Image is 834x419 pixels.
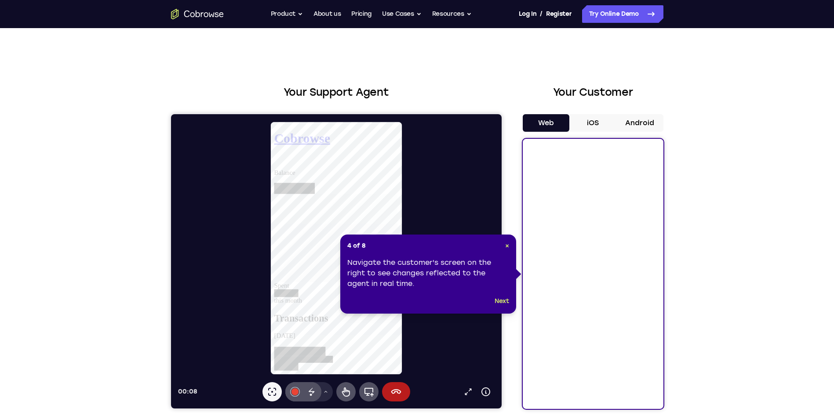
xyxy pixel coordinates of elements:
a: Log In [519,5,536,23]
button: Disappearing ink [131,268,150,287]
a: Go to the home page [171,9,224,19]
a: About us [313,5,341,23]
button: Product [271,5,303,23]
button: Device info [306,269,324,286]
button: iOS [569,114,616,132]
h2: Your Support Agent [171,84,502,100]
button: Full device [188,268,208,287]
button: Next [495,296,509,307]
button: Android [616,114,663,132]
button: End session [211,268,239,287]
a: Pricing [351,5,371,23]
button: Laser pointer [91,268,111,287]
button: Web [523,114,570,132]
a: Try Online Demo [582,5,663,23]
span: / [540,9,543,19]
iframe: Agent [171,114,502,408]
button: Resources [432,5,472,23]
a: Popout [288,269,306,286]
button: Drawing tools menu [148,268,162,287]
button: Remote control [165,268,185,287]
h2: Your Customer [523,84,663,100]
span: × [505,242,509,249]
button: Annotations color [114,268,134,287]
a: Register [546,5,572,23]
button: Close Tour [505,242,509,250]
div: Navigate the customer's screen on the right to see changes reflected to the agent in real time. [347,257,509,289]
button: Use Cases [382,5,422,23]
span: 4 of 8 [347,242,366,250]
